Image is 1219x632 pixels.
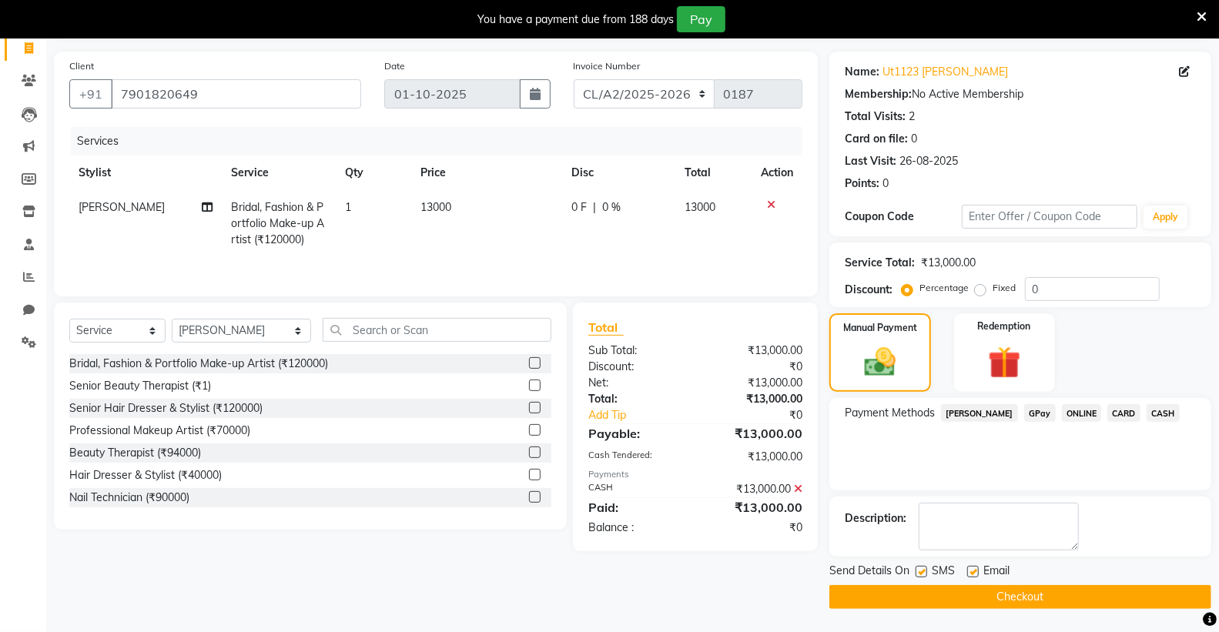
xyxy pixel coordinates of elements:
span: Email [983,563,1010,582]
a: Add Tip [577,407,715,423]
div: Card on file: [845,131,908,147]
div: Total Visits: [845,109,906,125]
div: Balance : [577,520,695,536]
button: +91 [69,79,112,109]
div: Cash Tendered: [577,449,695,465]
span: SMS [932,563,955,582]
span: CARD [1107,404,1140,422]
span: Payment Methods [845,405,935,421]
div: 0 [882,176,889,192]
div: ₹13,000.00 [695,498,814,517]
span: GPay [1024,404,1056,422]
th: Service [222,155,336,190]
div: No Active Membership [845,86,1196,102]
span: 0 F [571,199,587,216]
div: ₹0 [695,359,814,375]
div: ₹13,000.00 [695,391,814,407]
div: Net: [577,375,695,391]
div: Coupon Code [845,209,962,225]
div: Senior Beauty Therapist (₹1) [69,378,211,394]
span: 13000 [420,200,451,214]
button: Apply [1144,206,1187,229]
div: You have a payment due from 188 days [477,12,674,28]
div: Services [71,127,814,155]
th: Total [675,155,752,190]
div: Bridal, Fashion & Portfolio Make-up Artist (₹120000) [69,356,328,372]
th: Stylist [69,155,222,190]
div: ₹13,000.00 [695,449,814,465]
div: Nail Technician (₹90000) [69,490,189,506]
div: Last Visit: [845,153,896,169]
span: | [593,199,596,216]
div: Payable: [577,424,695,443]
div: ₹13,000.00 [695,424,814,443]
div: Discount: [845,282,892,298]
span: ONLINE [1062,404,1102,422]
div: Total: [577,391,695,407]
button: Checkout [829,585,1211,609]
th: Action [752,155,802,190]
img: _cash.svg [855,344,906,380]
label: Manual Payment [843,321,917,335]
span: 0 % [602,199,621,216]
div: Senior Hair Dresser & Stylist (₹120000) [69,400,263,416]
div: Beauty Therapist (₹94000) [69,445,201,461]
th: Price [411,155,562,190]
label: Invoice Number [574,59,641,73]
a: Ut1123 [PERSON_NAME] [882,64,1008,80]
div: Paid: [577,498,695,517]
label: Redemption [978,319,1031,333]
label: Percentage [919,281,969,295]
th: Disc [562,155,675,190]
div: ₹13,000.00 [695,375,814,391]
div: 0 [911,131,917,147]
div: Points: [845,176,879,192]
div: Payments [588,468,802,481]
div: Sub Total: [577,343,695,359]
div: CASH [577,481,695,497]
span: Send Details On [829,563,909,582]
div: Professional Makeup Artist (₹70000) [69,423,250,439]
span: [PERSON_NAME] [79,200,165,214]
div: ₹0 [715,407,814,423]
label: Client [69,59,94,73]
div: ₹13,000.00 [695,481,814,497]
label: Fixed [993,281,1016,295]
span: 1 [345,200,351,214]
span: [PERSON_NAME] [941,404,1018,422]
img: _gift.svg [978,343,1031,383]
div: Description: [845,510,906,527]
div: 26-08-2025 [899,153,958,169]
div: Discount: [577,359,695,375]
th: Qty [336,155,411,190]
div: Hair Dresser & Stylist (₹40000) [69,467,222,483]
div: ₹13,000.00 [921,255,976,271]
div: ₹13,000.00 [695,343,814,359]
span: Bridal, Fashion & Portfolio Make-up Artist (₹120000) [231,200,324,246]
div: Membership: [845,86,912,102]
div: 2 [909,109,915,125]
div: ₹0 [695,520,814,536]
input: Enter Offer / Coupon Code [962,205,1137,229]
button: Pay [677,6,725,32]
div: Name: [845,64,879,80]
label: Date [384,59,405,73]
span: CASH [1147,404,1180,422]
input: Search by Name/Mobile/Email/Code [111,79,361,109]
div: Service Total: [845,255,915,271]
input: Search or Scan [323,318,552,342]
span: 13000 [685,200,715,214]
span: Total [588,319,624,336]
